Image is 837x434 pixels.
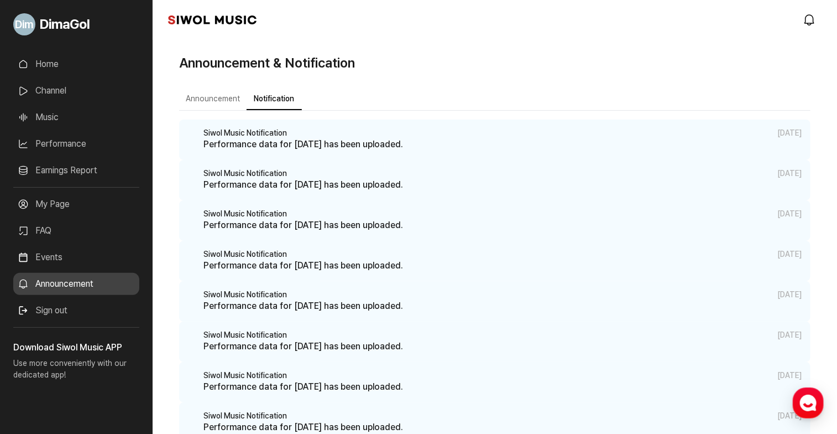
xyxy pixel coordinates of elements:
a: Messages [73,342,143,370]
a: Announcement [13,273,139,295]
span: Siwol Music Notification [203,411,287,421]
span: [DATE] [777,169,802,178]
span: DimaGol [40,14,90,34]
a: My Page [13,193,139,215]
span: [DATE] [777,411,802,421]
a: Home [3,342,73,370]
span: [DATE] [777,330,802,340]
p: Performance data for [DATE] has been uploaded. [203,299,802,313]
p: Performance data for [DATE] has been uploaded. [203,138,802,151]
p: Performance data for [DATE] has been uploaded. [203,380,802,394]
a: Siwol Music Notification [DATE] Performance data for [DATE] has been uploaded. [179,160,810,200]
span: Settings [164,359,191,368]
a: Home [13,53,139,75]
a: Channel [13,80,139,102]
span: Home [28,359,48,368]
span: [DATE] [777,209,802,219]
p: Performance data for [DATE] has been uploaded. [203,340,802,353]
span: Siwol Music Notification [203,169,287,178]
p: Performance data for [DATE] has been uploaded. [203,178,802,192]
button: Announcement [179,89,247,110]
span: Siwol Music Notification [203,330,287,340]
p: Performance data for [DATE] has been uploaded. [203,259,802,272]
a: Performance [13,133,139,155]
span: [DATE] [777,128,802,138]
span: Siwol Music Notification [203,209,287,219]
p: Performance data for [DATE] has been uploaded. [203,219,802,232]
a: Events [13,246,139,268]
span: Messages [92,359,124,368]
a: modal.notifications [799,9,822,31]
a: Siwol Music Notification [DATE] Performance data for [DATE] has been uploaded. [179,362,810,402]
span: Siwol Music Notification [203,371,287,380]
a: Siwol Music Notification [DATE] Performance data for [DATE] has been uploaded. [179,241,810,281]
button: Sign out [13,299,72,322]
a: Music [13,106,139,128]
h3: Download Siwol Music APP [13,341,139,354]
a: Siwol Music Notification [DATE] Performance data for [DATE] has been uploaded. [179,120,810,160]
a: Earnings Report [13,159,139,182]
a: FAQ [13,220,139,242]
button: Notification [247,89,302,110]
span: Siwol Music Notification [203,290,287,299]
span: [DATE] [777,371,802,380]
span: Siwol Music Notification [203,128,287,138]
a: Settings [143,342,212,370]
p: Performance data for [DATE] has been uploaded. [203,421,802,434]
a: Go to My Profile [13,9,139,40]
a: Siwol Music Notification [DATE] Performance data for [DATE] has been uploaded. [179,200,810,241]
span: Siwol Music Notification [203,250,287,259]
a: Siwol Music Notification [DATE] Performance data for [DATE] has been uploaded. [179,322,810,362]
span: [DATE] [777,290,802,299]
h1: Announcement & Notification [179,53,355,73]
a: Siwol Music Notification [DATE] Performance data for [DATE] has been uploaded. [179,281,810,322]
span: [DATE] [777,250,802,259]
p: Use more conveniently with our dedicated app! [13,354,139,390]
